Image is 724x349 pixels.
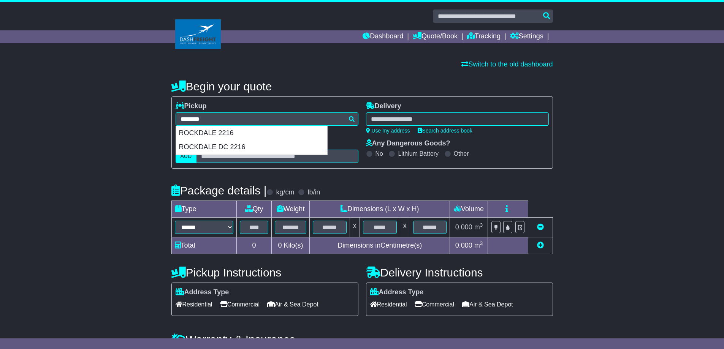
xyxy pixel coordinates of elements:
a: Dashboard [363,30,403,43]
a: Settings [510,30,543,43]
a: Remove this item [537,223,544,231]
label: Address Type [370,288,424,297]
sup: 3 [480,222,483,228]
span: Air & Sea Depot [462,298,513,310]
a: Add new item [537,242,544,249]
label: kg/cm [276,188,294,197]
label: AUD [176,150,197,163]
td: x [400,218,410,237]
label: Lithium Battery [398,150,439,157]
h4: Delivery Instructions [366,266,553,279]
span: Commercial [220,298,260,310]
h4: Warranty & Insurance [171,333,553,346]
span: 0 [278,242,282,249]
label: lb/in [307,188,320,197]
span: 0.000 [455,223,472,231]
sup: 3 [480,240,483,246]
td: Qty [237,201,272,218]
div: ROCKDALE DC 2216 [176,140,327,155]
span: m [474,242,483,249]
a: Tracking [467,30,501,43]
span: Residential [370,298,407,310]
span: Residential [176,298,212,310]
a: Search address book [418,128,472,134]
label: Delivery [366,102,401,111]
td: x [350,218,360,237]
td: Total [171,237,237,254]
a: Quote/Book [413,30,458,43]
td: Dimensions in Centimetre(s) [310,237,450,254]
td: Volume [450,201,488,218]
h4: Package details | [171,184,267,197]
span: m [474,223,483,231]
span: Commercial [415,298,454,310]
td: Weight [272,201,310,218]
label: Other [454,150,469,157]
td: Type [171,201,237,218]
label: Address Type [176,288,229,297]
td: Dimensions (L x W x H) [310,201,450,218]
span: 0.000 [455,242,472,249]
label: No [375,150,383,157]
a: Use my address [366,128,410,134]
label: Pickup [176,102,207,111]
a: Switch to the old dashboard [461,60,553,68]
div: ROCKDALE 2216 [176,126,327,141]
td: Kilo(s) [272,237,310,254]
typeahead: Please provide city [176,112,358,126]
td: 0 [237,237,272,254]
h4: Pickup Instructions [171,266,358,279]
label: Any Dangerous Goods? [366,139,450,148]
h4: Begin your quote [171,80,553,93]
span: Air & Sea Depot [267,298,318,310]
